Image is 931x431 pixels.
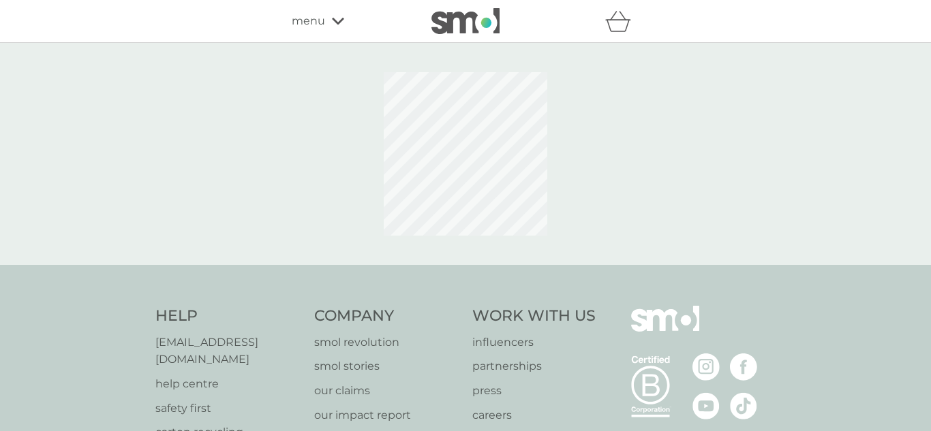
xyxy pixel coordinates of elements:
a: safety first [155,400,301,417]
h4: Help [155,306,301,327]
a: partnerships [472,357,596,375]
a: careers [472,406,596,424]
a: smol stories [314,357,459,375]
h4: Company [314,306,459,327]
img: visit the smol Youtube page [692,392,720,419]
a: [EMAIL_ADDRESS][DOMAIN_NAME] [155,334,301,368]
a: smol revolution [314,334,459,351]
img: visit the smol Facebook page [730,353,757,381]
a: influencers [472,334,596,351]
img: smol [431,8,500,34]
a: our claims [314,382,459,400]
img: smol [631,306,699,352]
a: our impact report [314,406,459,424]
h4: Work With Us [472,306,596,327]
img: visit the smol Instagram page [692,353,720,381]
a: help centre [155,375,301,393]
img: visit the smol Tiktok page [730,392,757,419]
div: basket [605,7,639,35]
a: press [472,382,596,400]
span: menu [292,12,325,30]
